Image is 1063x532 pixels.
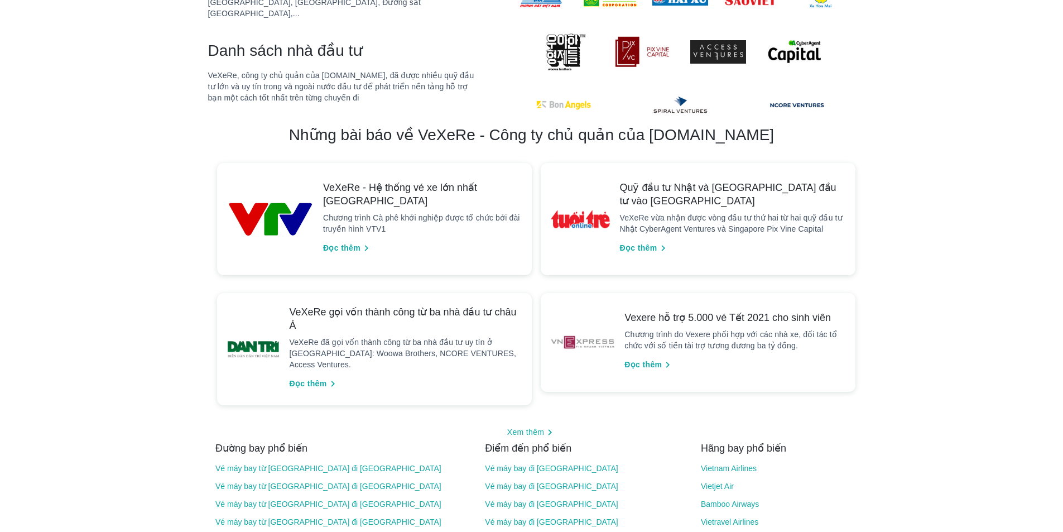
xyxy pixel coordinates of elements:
button: Đọc thêm [615,239,673,257]
button: Đọc thêm [285,375,343,393]
a: Đọc thêm [624,359,674,371]
span: Xem thêm [507,426,545,438]
a: Xem thêm [507,426,556,438]
div: Hãng bay phổ biến [701,442,848,455]
span: Đọc thêm [619,242,657,254]
img: logo [536,85,591,125]
img: logo [614,32,670,72]
a: Vé máy bay đi [GEOGRAPHIC_DATA] [485,464,686,473]
a: Vé máy bay đi [GEOGRAPHIC_DATA] [485,500,686,509]
a: Vé máy bay từ [GEOGRAPHIC_DATA] đi [GEOGRAPHIC_DATA] [215,517,470,526]
a: Đọc thêm [323,242,372,254]
div: Điểm đến phổ biến [485,442,686,455]
a: Vé máy bay từ [GEOGRAPHIC_DATA] đi [GEOGRAPHIC_DATA] [215,482,470,491]
p: VeXeRe, công ty chủ quản của [DOMAIN_NAME], đã được nhiều quỹ đầu tư lớn và uy tín trong và ngoài... [208,70,478,103]
img: logo [769,85,825,125]
img: banner [226,338,281,360]
img: banner [550,207,611,232]
span: VeXeRe - Hệ thống vé xe lớn nhất [GEOGRAPHIC_DATA] [323,181,523,208]
span: Đọc thêm [624,359,662,371]
a: Vé máy bay đi [GEOGRAPHIC_DATA] [485,517,686,526]
p: VeXeRe vừa nhận được vòng đầu tư thứ hai từ hai quỹ đầu tư Nhật CyberAgent Ventures và Singapore ... [619,212,846,234]
img: logo [538,32,594,72]
a: Vé máy bay đi [GEOGRAPHIC_DATA] [485,482,686,491]
span: Đọc thêm [323,242,360,254]
span: VeXeRe gọi vốn thành công từ ba nhà đầu tư châu Á [289,305,522,332]
p: VeXeRe đã gọi vốn thành công từ ba nhà đầu tư uy tín ở [GEOGRAPHIC_DATA]: Woowa Brothers, NCORE V... [289,337,522,370]
a: Vé máy bay từ [GEOGRAPHIC_DATA] đi [GEOGRAPHIC_DATA] [215,464,470,473]
p: Chương trình Cà phê khởi nghiệp được tổ chức bởi đài truyền hình VTV1 [323,212,523,234]
button: Xem thêm [503,423,561,442]
button: Đọc thêm [620,356,678,374]
a: Đọc thêm [619,242,668,254]
a: Vietravel Airlines [701,517,848,526]
a: Vé máy bay từ [GEOGRAPHIC_DATA] đi [GEOGRAPHIC_DATA] [215,500,470,509]
img: banner [550,329,616,356]
span: Đọc thêm [289,378,326,390]
a: Đọc thêm [289,378,338,390]
div: Đường bay phổ biến [215,442,470,455]
a: Bamboo Airways [701,500,848,509]
a: Vietjet Air [701,482,848,491]
a: Vietnam Airlines [701,464,848,473]
span: Vexere hỗ trợ 5.000 vé Tết 2021 cho sinh viên [624,311,846,324]
img: banner [226,201,314,237]
img: logo [652,85,708,125]
img: logo [690,32,746,72]
p: Chương trình do Vexere phối hợp với các nhà xe, đối tác tổ chức với số tiền tài trợ tương đương b... [624,329,846,351]
h2: Những bài báo về VeXeRe - Công ty chủ quản của [DOMAIN_NAME] [289,125,774,145]
button: Đọc thêm [319,239,377,257]
img: logo [767,32,822,72]
span: Quỹ đầu tư Nhật và [GEOGRAPHIC_DATA] đầu tư vào [GEOGRAPHIC_DATA] [619,181,846,208]
h2: Danh sách nhà đầu tư [208,41,478,61]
